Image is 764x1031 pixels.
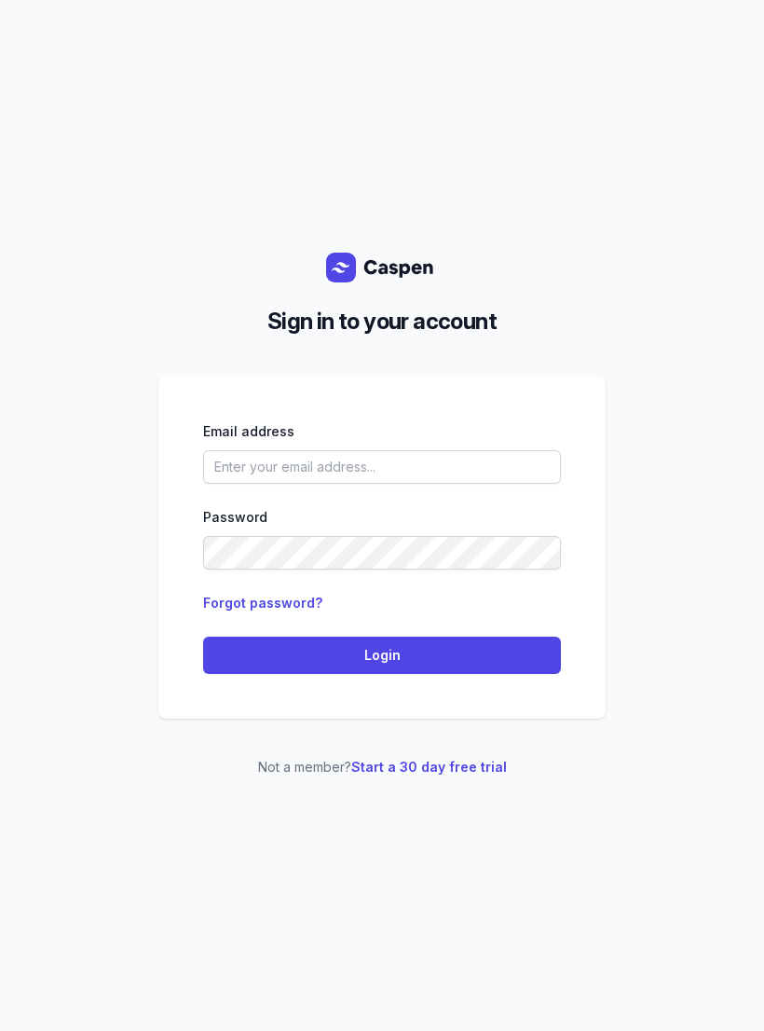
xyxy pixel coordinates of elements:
[203,506,561,529] div: Password
[203,450,561,484] input: Enter your email address...
[173,305,591,338] h2: Sign in to your account
[351,759,507,775] a: Start a 30 day free trial
[158,756,606,778] p: Not a member?
[203,420,561,443] div: Email address
[203,637,561,674] button: Login
[214,644,550,667] span: Login
[203,595,322,611] a: Forgot password?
